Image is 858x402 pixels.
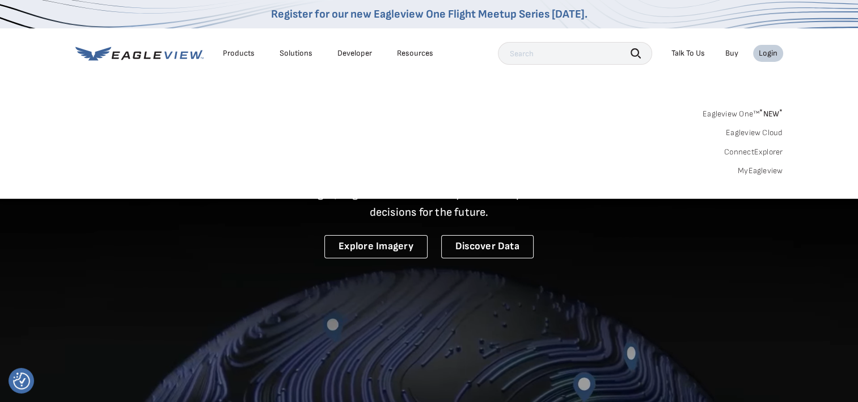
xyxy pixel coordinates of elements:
[725,48,738,58] a: Buy
[724,147,783,157] a: ConnectExplorer
[280,48,312,58] div: Solutions
[671,48,705,58] div: Talk To Us
[498,42,652,65] input: Search
[397,48,433,58] div: Resources
[324,235,428,258] a: Explore Imagery
[738,166,783,176] a: MyEagleview
[726,128,783,138] a: Eagleview Cloud
[13,372,30,390] button: Consent Preferences
[13,372,30,390] img: Revisit consent button
[223,48,255,58] div: Products
[441,235,534,258] a: Discover Data
[271,7,588,21] a: Register for our new Eagleview One Flight Meetup Series [DATE].
[759,48,777,58] div: Login
[759,109,783,119] span: NEW
[337,48,372,58] a: Developer
[703,106,783,119] a: Eagleview One™*NEW*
